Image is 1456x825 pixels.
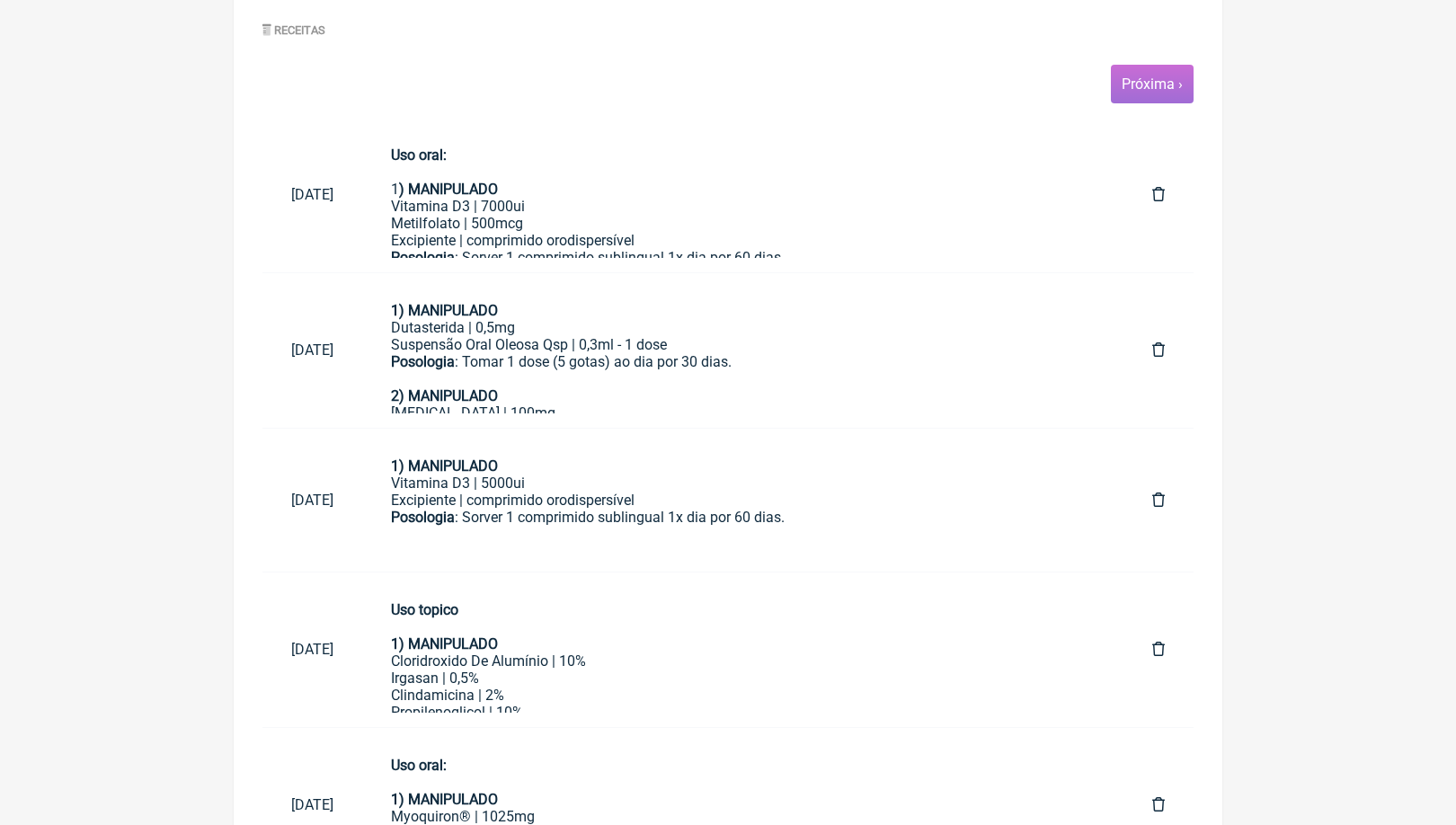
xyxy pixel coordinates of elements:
strong: ) MANIPULADO [399,181,498,198]
a: [DATE] [262,172,362,217]
div: Vitamina D3 | 7000ui Metilfolato | 500mcg [391,198,1095,232]
div: Myoquiron® | 1025mg [391,808,1095,825]
div: Excipiente | comprimido orodispersível [391,492,1095,509]
strong: Uso oral: [391,146,447,164]
a: 1) MANIPULADOVitamina D3 | 5000uiExcipiente | comprimido orodispersívelPosologia: Sorver 1 compri... [362,443,1123,557]
a: [DATE] [262,626,362,672]
div: Cloridroxido De Alumínio | 10% [391,652,1095,670]
div: Propilenoglicol | 10% [391,704,1095,721]
a: 1) MANIPULADODutasterida | 0,5mgSuspensão Oral Oleosa Qsp | 0,3ml - 1 dosePosologia: Tomar 1 dose... [362,288,1123,413]
div: : Tomar 1 dose (5 gotas) ao dia por 30 dias. [391,353,1095,387]
a: [DATE] [262,327,362,373]
strong: 2) MANIPULADO [391,387,498,404]
div: : Sorver 1 comprimido sublingual 1x dia por 60 dias. [391,509,1095,543]
a: Próxima › [1122,75,1183,93]
strong: Uso oral: [391,757,447,774]
div: : Sorver 1 comprimido sublingual 1x dia por 60 dias. [391,249,1095,283]
div: Vitamina D3 | 5000ui [391,475,1095,492]
a: Uso oral:1) MANIPULADOVitamina D3 | 7000uiMetilfolato | 500mcgExcipiente | comprimido orodispersí... [362,132,1123,258]
div: Dutasterida | 0,5mg [391,319,1095,336]
div: Suspensão Oral Oleosa Qsp | 0,3ml - 1 dose [391,336,1095,353]
div: Clindamicina | 2% [391,687,1095,704]
strong: 1) MANIPULADO [391,791,498,808]
strong: 1) MANIPULADO [391,635,498,652]
strong: Uso topico [391,601,458,618]
strong: Posologia [391,353,455,370]
label: Receitas [262,23,325,37]
strong: Posologia [391,509,455,526]
div: [MEDICAL_DATA] | 100mg [391,404,1095,421]
div: Excipiente | comprimido orodispersível [391,232,1095,249]
div: Irgasan | 0,5% [391,670,1095,687]
div: 1 [391,181,1095,198]
strong: 1) MANIPULADO [391,457,498,475]
a: [DATE] [262,477,362,523]
nav: pager [262,65,1194,103]
strong: 1) MANIPULADO [391,302,498,319]
strong: Posologia [391,249,455,266]
a: Uso topico1) MANIPULADOCloridroxido De Alumínio | 10%Irgasan | 0,5%Clindamicina | 2%Propilenoglic... [362,587,1123,713]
